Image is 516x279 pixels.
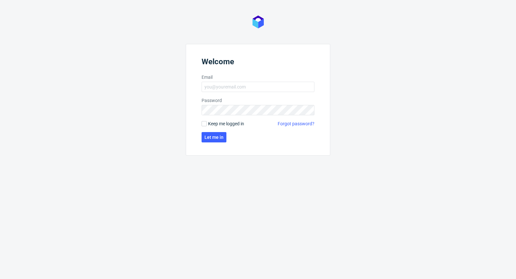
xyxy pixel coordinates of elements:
label: Email [202,74,314,80]
header: Welcome [202,57,314,69]
button: Let me in [202,132,226,142]
a: Forgot password? [278,120,314,127]
span: Let me in [204,135,223,139]
span: Keep me logged in [208,120,244,127]
input: you@youremail.com [202,82,314,92]
label: Password [202,97,314,104]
